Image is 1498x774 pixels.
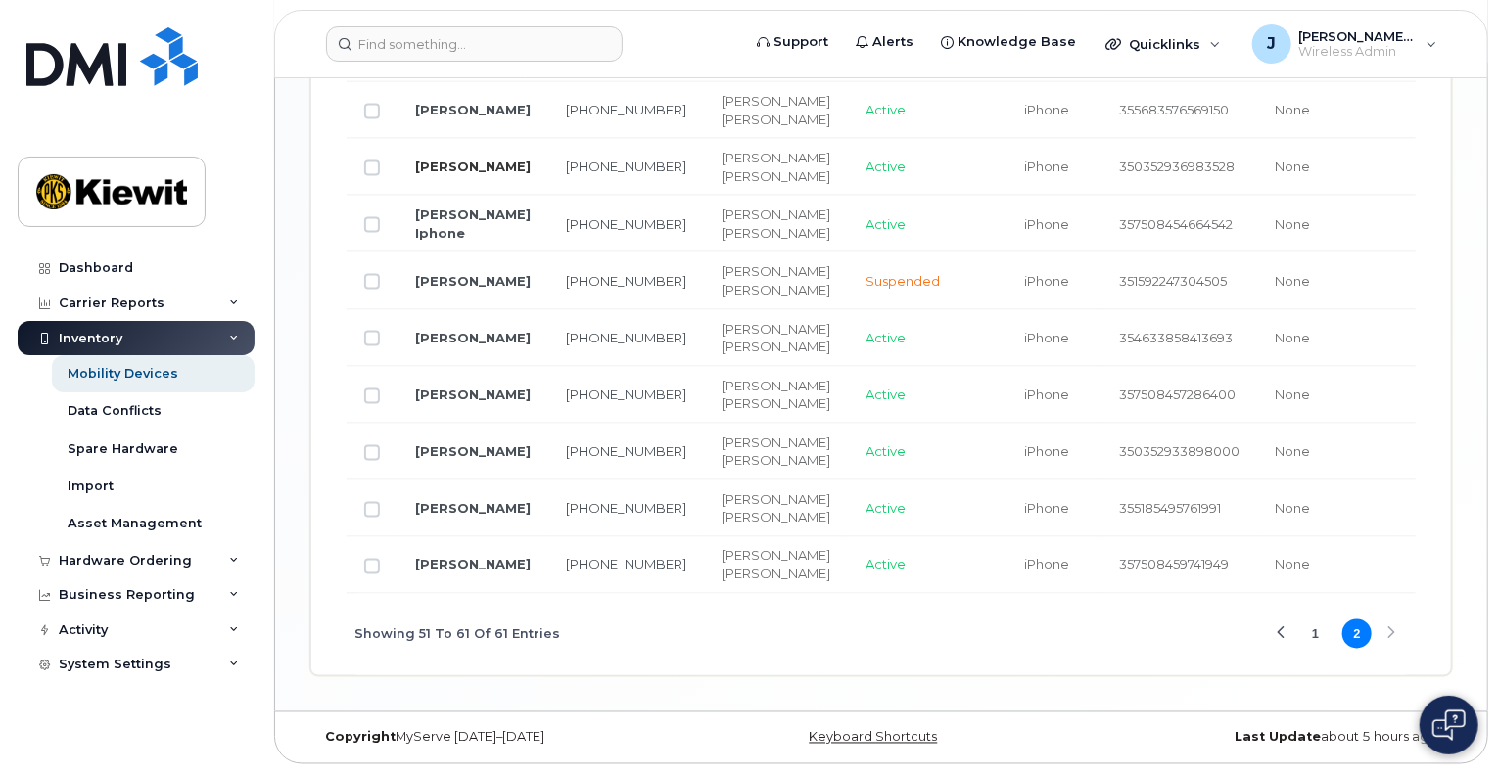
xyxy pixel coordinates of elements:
[1239,24,1451,64] div: Jamison.Goldapp
[566,273,686,289] a: [PHONE_NUMBER]
[1275,273,1310,289] span: None
[325,730,396,745] strong: Copyright
[722,167,830,186] div: [PERSON_NAME]
[866,159,906,174] span: Active
[1024,443,1069,459] span: iPhone
[1267,619,1296,649] button: Previous Page
[1275,159,1310,174] span: None
[326,26,623,62] input: Find something...
[566,443,686,459] a: [PHONE_NUMBER]
[722,566,830,584] div: [PERSON_NAME]
[415,500,531,516] a: [PERSON_NAME]
[1129,36,1200,52] span: Quicklinks
[415,387,531,402] a: [PERSON_NAME]
[1119,102,1229,117] span: 355683576569150
[866,273,940,289] span: Suspended
[809,730,937,745] a: Keyboard Shortcuts
[722,433,830,452] div: [PERSON_NAME]
[722,92,830,111] div: [PERSON_NAME]
[1024,159,1069,174] span: iPhone
[842,23,927,62] a: Alerts
[866,557,906,572] span: Active
[866,500,906,516] span: Active
[1235,730,1321,745] strong: Last Update
[866,102,906,117] span: Active
[722,547,830,566] div: [PERSON_NAME]
[722,508,830,526] div: [PERSON_NAME]
[866,443,906,459] span: Active
[1092,24,1235,64] div: Quicklinks
[1024,216,1069,232] span: iPhone
[1119,159,1235,174] span: 350352936983528
[1299,44,1417,60] span: Wireless Admin
[773,32,828,52] span: Support
[1275,216,1310,232] span: None
[722,281,830,299] div: [PERSON_NAME]
[866,330,906,345] span: Active
[866,216,906,232] span: Active
[1071,730,1452,746] div: about 5 hours ago
[354,619,560,649] span: Showing 51 To 61 Of 61 Entries
[958,32,1076,52] span: Knowledge Base
[415,443,531,459] a: [PERSON_NAME]
[566,159,686,174] a: [PHONE_NUMBER]
[722,490,830,509] div: [PERSON_NAME]
[866,387,906,402] span: Active
[1119,500,1221,516] span: 355185495761991
[1119,330,1233,345] span: 354633858413693
[1119,216,1233,232] span: 357508454664542
[1119,443,1240,459] span: 350352933898000
[1024,330,1069,345] span: iPhone
[743,23,842,62] a: Support
[1342,619,1372,649] button: Page 2
[1275,557,1310,572] span: None
[1267,32,1276,56] span: J
[1024,387,1069,402] span: iPhone
[722,338,830,356] div: [PERSON_NAME]
[1275,387,1310,402] span: None
[415,102,531,117] a: [PERSON_NAME]
[1024,557,1069,572] span: iPhone
[1275,500,1310,516] span: None
[415,330,531,345] a: [PERSON_NAME]
[1119,273,1227,289] span: 351592247304505
[1119,557,1229,572] span: 357508459741949
[415,557,531,572] a: [PERSON_NAME]
[310,730,691,746] div: MyServe [DATE]–[DATE]
[566,216,686,232] a: [PHONE_NUMBER]
[872,32,913,52] span: Alerts
[566,102,686,117] a: [PHONE_NUMBER]
[722,111,830,129] div: [PERSON_NAME]
[415,273,531,289] a: [PERSON_NAME]
[415,159,531,174] a: [PERSON_NAME]
[566,500,686,516] a: [PHONE_NUMBER]
[415,206,531,241] a: [PERSON_NAME] Iphone
[1024,273,1069,289] span: iPhone
[722,377,830,395] div: [PERSON_NAME]
[1119,387,1236,402] span: 357508457286400
[722,262,830,281] div: [PERSON_NAME]
[1299,28,1417,44] span: [PERSON_NAME].[PERSON_NAME]
[722,451,830,470] div: [PERSON_NAME]
[722,320,830,339] div: [PERSON_NAME]
[722,394,830,413] div: [PERSON_NAME]
[1301,619,1331,649] button: Page 1
[1275,443,1310,459] span: None
[722,205,830,224] div: [PERSON_NAME]
[566,387,686,402] a: [PHONE_NUMBER]
[1024,102,1069,117] span: iPhone
[1275,330,1310,345] span: None
[1024,500,1069,516] span: iPhone
[1432,709,1466,741] img: Open chat
[1275,102,1310,117] span: None
[722,224,830,243] div: [PERSON_NAME]
[566,330,686,345] a: [PHONE_NUMBER]
[927,23,1090,62] a: Knowledge Base
[566,557,686,572] a: [PHONE_NUMBER]
[722,149,830,167] div: [PERSON_NAME]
